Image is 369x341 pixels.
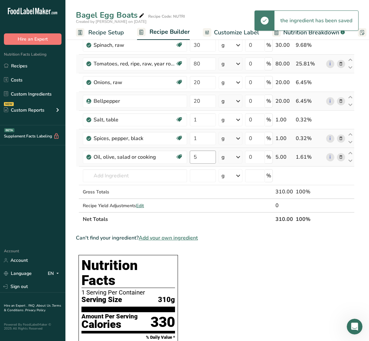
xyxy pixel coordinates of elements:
span: Recipe Setup [88,28,124,37]
div: g [221,116,225,124]
div: g [221,79,225,86]
div: Recipe Code: NUTRI [148,13,185,19]
div: 100% [296,188,324,196]
a: Privacy Policy [25,308,45,313]
iframe: Intercom live chat [347,319,362,334]
div: 1.61% [296,153,324,161]
div: Salt, table [94,116,175,124]
div: 1 Serving Per Container [81,289,175,296]
div: g [221,97,225,105]
div: 310.00 [275,188,293,196]
span: Add your own ingredient [139,234,198,242]
a: FAQ . [28,303,36,308]
div: Bellpepper [94,97,175,105]
div: Bagel Egg Boats [76,9,146,21]
span: Nutrition Breakdown [283,28,339,37]
a: Terms & Conditions . [4,303,61,313]
h1: Nutrition Facts [81,258,175,288]
div: 20.00 [275,97,293,105]
div: 6.45% [296,79,324,86]
div: 25.81% [296,60,324,68]
a: i [326,97,334,105]
div: 330 [150,314,175,331]
th: 100% [294,212,325,226]
div: 1.00 [275,116,293,124]
div: g [221,135,225,142]
div: Oil, olive, salad or cooking [94,153,175,161]
div: the ingredient has been saved [274,11,358,30]
a: Recipe Builder [137,25,190,40]
span: 310g [158,296,175,304]
div: Recipe Yield Adjustments [83,202,187,209]
div: EN [48,270,61,278]
div: g [221,153,225,161]
div: 0.32% [296,116,324,124]
div: 5.00 [275,153,293,161]
div: g [221,60,225,68]
a: i [326,135,334,143]
a: Customize Label [203,25,259,40]
span: Edit [136,203,144,209]
span: Customize Label [214,28,259,37]
div: 80.00 [275,60,293,68]
input: Add Ingredient [83,169,187,182]
div: Onions, raw [94,79,175,86]
div: Gross Totals [83,188,187,195]
div: 6.45% [296,97,324,105]
div: g [221,41,225,49]
a: Hire an Expert . [4,303,27,308]
div: 20.00 [275,79,293,86]
span: Recipe Builder [149,27,190,36]
div: Calories [81,320,138,329]
th: Net Totals [81,212,274,226]
a: Language [4,268,32,279]
div: NEW [4,102,14,106]
th: 310.00 [274,212,294,226]
div: BETA [4,128,14,132]
div: Can't find your ingredient? [76,234,355,242]
span: Serving Size [81,296,122,304]
div: g [221,172,225,180]
div: 30.00 [275,41,293,49]
div: 0 [275,202,293,209]
a: About Us . [36,303,52,308]
div: 9.68% [296,41,324,49]
a: i [326,153,334,161]
div: Amount Per Serving [81,314,138,320]
div: Tomatoes, red, ripe, raw, year round average [94,60,175,68]
div: 1.00 [275,135,293,142]
a: i [326,60,334,68]
div: Spices, pepper, black [94,135,175,142]
div: 0.32% [296,135,324,142]
a: Recipe Setup [76,25,124,40]
div: Spinach, raw [94,41,175,49]
div: Custom Reports [4,107,44,114]
a: Nutrition Breakdown [272,25,345,40]
div: Powered By FoodLabelMaker © 2025 All Rights Reserved [4,323,61,331]
button: Hire an Expert [4,33,61,45]
span: Created by [PERSON_NAME] on [DATE] [76,19,147,24]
